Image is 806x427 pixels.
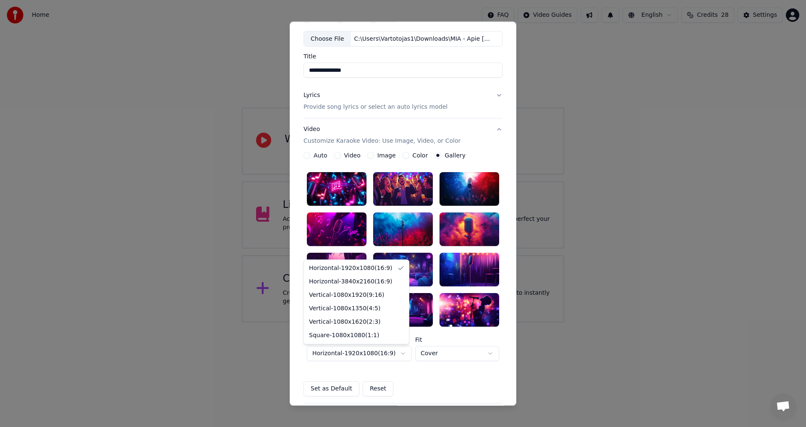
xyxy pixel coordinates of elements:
[309,318,381,326] div: Vertical - 1080 x 1620 ( 2 : 3 )
[309,278,393,286] div: Horizontal - 3840 x 2160 ( 16 : 9 )
[309,331,379,340] div: Square - 1080 x 1080 ( 1 : 1 )
[309,264,393,272] div: Horizontal - 1920 x 1080 ( 16 : 9 )
[309,291,384,299] div: Vertical - 1080 x 1920 ( 9 : 16 )
[309,304,381,313] div: Vertical - 1080 x 1350 ( 4 : 5 )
